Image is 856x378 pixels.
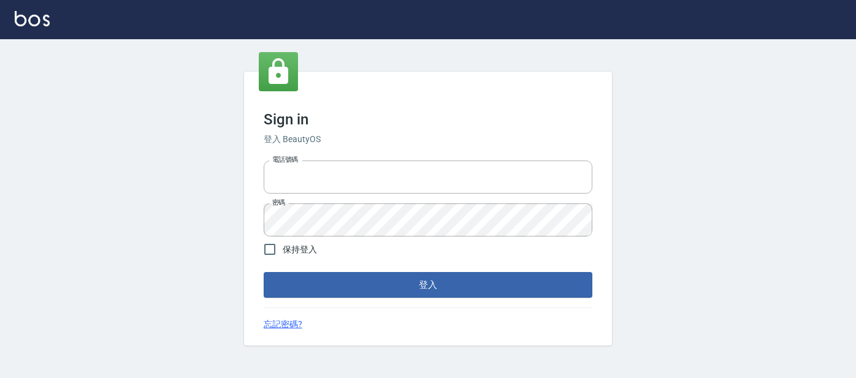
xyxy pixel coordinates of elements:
[264,111,592,128] h3: Sign in
[264,272,592,298] button: 登入
[272,198,285,207] label: 密碼
[15,11,50,26] img: Logo
[264,133,592,146] h6: 登入 BeautyOS
[264,318,302,331] a: 忘記密碼?
[272,155,298,164] label: 電話號碼
[283,243,317,256] span: 保持登入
